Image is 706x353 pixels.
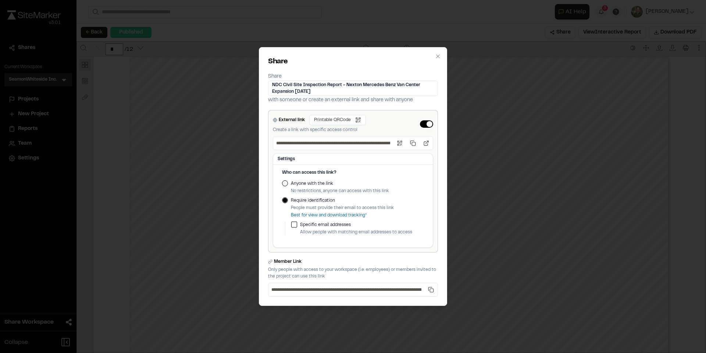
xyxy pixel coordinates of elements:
[268,56,438,67] h2: Share
[282,169,424,176] h4: Who can access this link?
[291,197,394,204] label: Require identification
[291,212,394,219] p: Best for view and download tracking*
[300,222,424,228] label: Specific email addresses
[291,205,394,211] p: People must provide their email to access this link
[279,117,305,123] label: External link
[309,115,366,125] button: Printable QRCode
[273,127,366,133] p: Create a link with specific access control
[278,156,428,162] h3: Settings
[268,266,438,280] p: Only people with access to your workspace (i.e. employees) or members invited to the project can ...
[291,188,389,194] p: No restrictions, anyone can access with this link
[274,258,302,265] label: Member Link
[291,180,389,187] label: Anyone with the link
[268,73,438,104] p: Share with someone or create an external link and share with anyone
[300,229,424,236] p: Allow people with matching email addresses to access
[268,81,438,96] div: NDC Civil Site Inspection Report - Nexton Mercedes Benz Van Center Expansion [DATE]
